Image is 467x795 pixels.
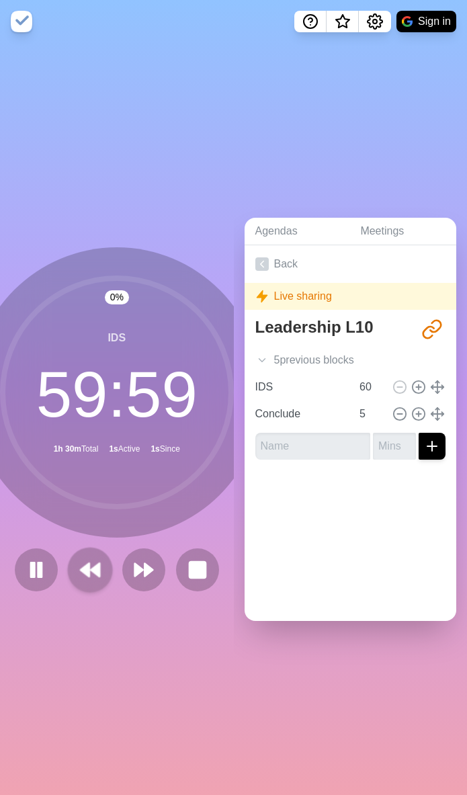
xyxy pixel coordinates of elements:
[396,11,456,32] button: Sign in
[354,401,386,427] input: Mins
[354,374,386,401] input: Mins
[359,11,391,32] button: Settings
[245,218,350,245] a: Agendas
[255,433,371,460] input: Name
[327,11,359,32] button: What’s new
[402,16,413,27] img: google logo
[349,218,456,245] a: Meetings
[250,401,352,427] input: Name
[373,433,416,460] input: Mins
[294,11,327,32] button: Help
[419,316,445,343] button: Share link
[245,283,457,310] div: Live sharing
[250,374,352,401] input: Name
[349,352,354,368] span: s
[245,347,457,374] div: 5 previous block
[245,245,457,283] a: Back
[11,11,32,32] img: timeblocks logo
